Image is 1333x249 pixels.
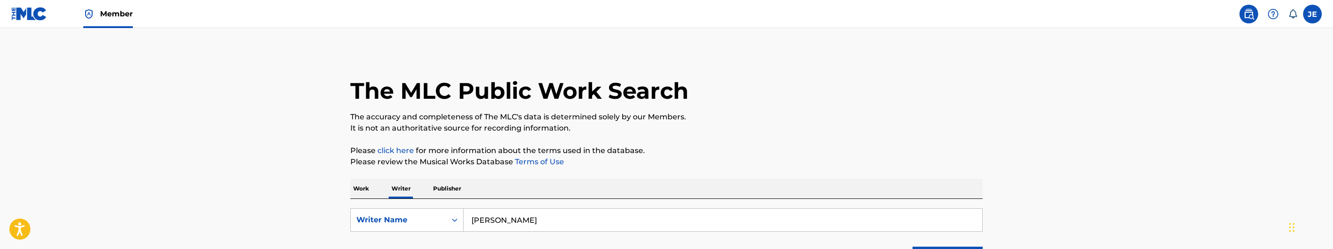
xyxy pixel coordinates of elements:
p: Writer [389,179,413,198]
span: Member [100,8,133,19]
iframe: Chat Widget [1286,204,1333,249]
div: Drag [1289,213,1295,242]
iframe: Resource Center [1307,139,1333,214]
p: Please for more information about the terms used in the database. [350,145,983,156]
div: User Menu [1303,5,1322,23]
a: click here [377,146,414,155]
p: It is not an authoritative source for recording information. [350,123,983,134]
img: help [1268,8,1279,20]
h1: The MLC Public Work Search [350,77,688,105]
img: search [1243,8,1254,20]
p: Publisher [430,179,464,198]
img: Top Rightsholder [83,8,94,20]
div: Notifications [1288,9,1297,19]
p: The accuracy and completeness of The MLC's data is determined solely by our Members. [350,111,983,123]
a: Public Search [1239,5,1258,23]
p: Please review the Musical Works Database [350,156,983,168]
div: Help [1264,5,1282,23]
div: Writer Name [356,214,441,226]
p: Work [350,179,372,198]
img: MLC Logo [11,7,47,21]
a: Terms of Use [513,157,564,166]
